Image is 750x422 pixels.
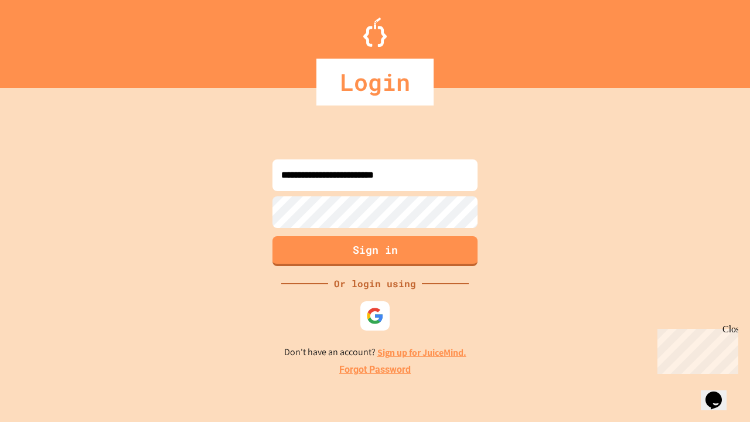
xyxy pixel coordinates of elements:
div: Or login using [328,277,422,291]
iframe: chat widget [701,375,738,410]
div: Login [316,59,434,105]
a: Forgot Password [339,363,411,377]
p: Don't have an account? [284,345,466,360]
img: Logo.svg [363,18,387,47]
div: Chat with us now!Close [5,5,81,74]
a: Sign up for JuiceMind. [377,346,466,359]
img: google-icon.svg [366,307,384,325]
button: Sign in [272,236,478,266]
iframe: chat widget [653,324,738,374]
